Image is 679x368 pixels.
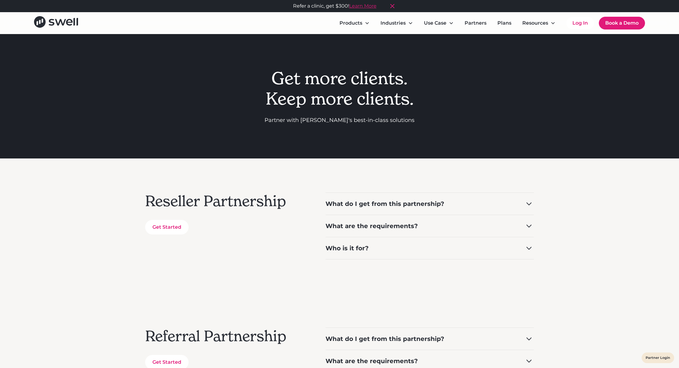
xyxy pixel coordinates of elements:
[493,17,516,29] a: Plans
[145,328,301,345] h2: Referral Partnership
[326,335,444,343] div: What do I get from this partnership?
[264,116,415,124] p: Partner with [PERSON_NAME]'s best-in-class solutions
[293,2,377,10] div: Refer a clinic, get $300!
[460,17,491,29] a: Partners
[424,19,446,27] div: Use Case
[326,222,418,230] div: What are the requirements?
[349,3,377,9] a: Learn More
[380,19,406,27] div: Industries
[599,17,645,30] a: Book a Demo
[326,244,369,252] div: Who is it for?
[326,200,444,208] div: What do I get from this partnership?
[339,19,362,27] div: Products
[145,220,189,234] a: Get Started
[522,19,548,27] div: Resources
[566,17,594,29] a: Log In
[264,68,415,109] h1: Get more clients. Keep more clients.
[646,354,670,362] a: Partner Login
[326,357,418,365] div: What are the requirements?
[145,193,301,210] h2: Reseller Partnership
